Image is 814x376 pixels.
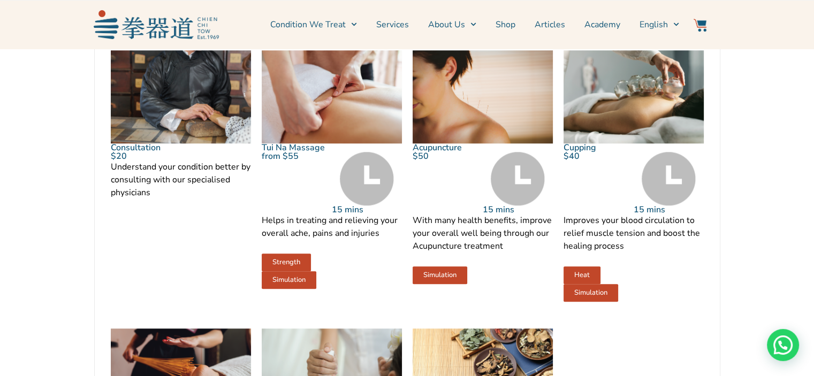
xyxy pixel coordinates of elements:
[423,272,457,279] span: Simulation
[564,266,600,284] a: Heat
[340,152,394,205] img: Time Grey
[272,259,300,266] span: Strength
[262,214,402,240] p: Helps in treating and relieving your overall ache, pains and injuries
[640,18,668,31] span: English
[574,289,607,296] span: Simulation
[640,11,679,38] a: English
[262,254,311,271] a: Strength
[535,11,565,38] a: Articles
[428,11,476,38] a: About Us
[262,271,316,289] a: Simulation
[111,160,251,199] p: Understand your condition better by consulting with our specialised physicians
[111,142,161,154] a: Consultation
[413,152,483,160] p: $50
[111,152,251,160] p: $20
[413,266,467,284] a: Simulation
[270,11,357,38] a: Condition We Treat
[574,272,590,279] span: Heat
[262,152,332,160] p: from $55
[491,152,545,205] img: Time Grey
[483,205,553,214] p: 15 mins
[262,142,325,154] a: Tui Na Massage
[413,214,553,252] p: With many health benefits, improve your overall well being through our Acupuncture treatment
[634,205,704,214] p: 15 mins
[376,11,409,38] a: Services
[694,19,706,32] img: Website Icon-03
[564,284,618,302] a: Simulation
[272,277,306,283] span: Simulation
[224,11,679,38] nav: Menu
[584,11,620,38] a: Academy
[564,214,704,252] p: Improves your blood circulation to relief muscle tension and boost the healing process
[332,205,402,214] p: 15 mins
[564,142,596,154] a: Cupping
[413,142,462,154] a: Acupuncture
[564,152,634,160] p: $40
[496,11,515,38] a: Shop
[642,152,696,205] img: Time Grey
